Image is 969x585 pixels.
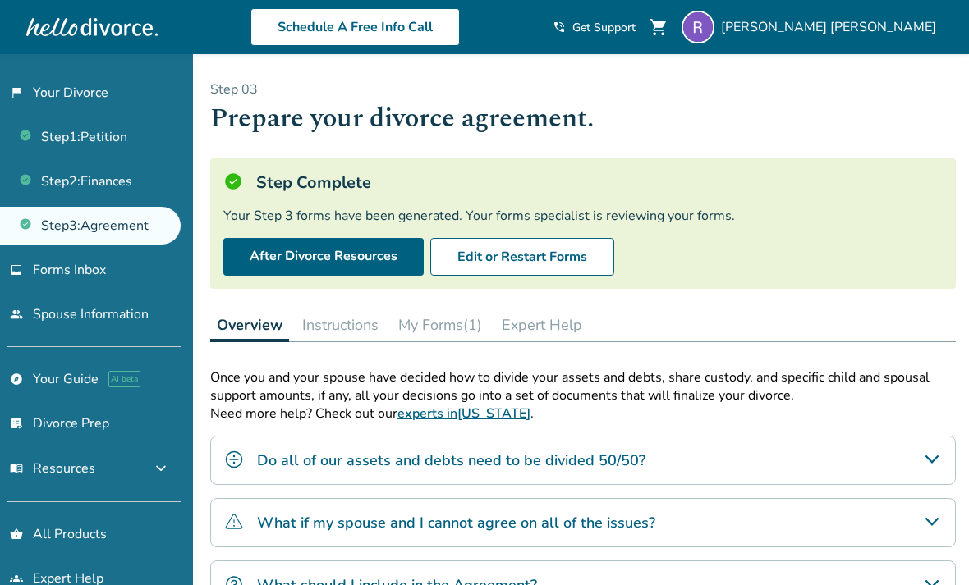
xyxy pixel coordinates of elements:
[682,11,714,43] img: Reva Badri
[572,20,636,35] span: Get Support
[33,261,106,279] span: Forms Inbox
[397,404,530,423] a: experts in[US_STATE]
[223,207,943,225] div: Your Step 3 forms have been generated. Your forms specialist is reviewing your forms.
[649,17,668,37] span: shopping_cart
[210,498,956,547] div: What if my spouse and I cannot agree on all of the issues?
[224,512,244,532] img: What if my spouse and I cannot agree on all of the issues?
[430,238,614,276] button: Edit or Restart Forms
[257,450,645,471] h4: Do all of our assets and debts need to be divided 50/50?
[10,263,23,277] span: inbox
[210,308,289,342] button: Overview
[210,404,956,423] p: Need more help? Check out our .
[887,506,969,585] iframe: Chat Widget
[296,308,385,341] button: Instructions
[10,417,23,430] span: list_alt_check
[553,21,566,34] span: phone_in_talk
[553,20,636,35] a: phone_in_talkGet Support
[210,368,956,404] p: Once you and your spouse have decided how to divide your assets and debts, share custody, and spe...
[10,459,95,478] span: Resources
[223,238,424,276] a: After Divorce Resources
[256,171,371,194] h5: Step Complete
[10,372,23,386] span: explore
[210,98,956,139] h1: Prepare your divorce agreement.
[10,572,23,585] span: groups
[392,308,489,341] button: My Forms(1)
[151,459,171,478] span: expand_more
[210,80,956,98] p: Step 0 3
[721,18,943,36] span: [PERSON_NAME] [PERSON_NAME]
[210,436,956,485] div: Do all of our assets and debts need to be divided 50/50?
[10,86,23,99] span: flag_2
[257,512,655,533] h4: What if my spouse and I cannot agree on all of the issues?
[10,528,23,541] span: shopping_basket
[108,371,140,387] span: AI beta
[495,308,589,341] button: Expert Help
[224,450,244,469] img: Do all of our assets and debts need to be divided 50/50?
[250,8,460,46] a: Schedule A Free Info Call
[10,308,23,321] span: people
[10,462,23,475] span: menu_book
